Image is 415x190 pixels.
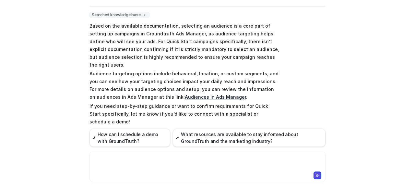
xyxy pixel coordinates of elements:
[89,129,170,147] button: How can I schedule a demo with GroundTruth?
[185,94,246,100] a: Audiences in Ads Manager
[89,70,279,101] p: Audience targeting options include behavioral, location, or custom segments, and you can see how ...
[89,22,279,69] p: Based on the available documentation, selecting an audience is a core part of setting up campaign...
[173,129,326,147] button: What resources are available to stay informed about GroundTruth and the marketing industry?
[89,12,149,18] span: Searched knowledge base
[89,102,279,126] p: If you need step-by-step guidance or want to confirm requirements for Quick Start specifically, l...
